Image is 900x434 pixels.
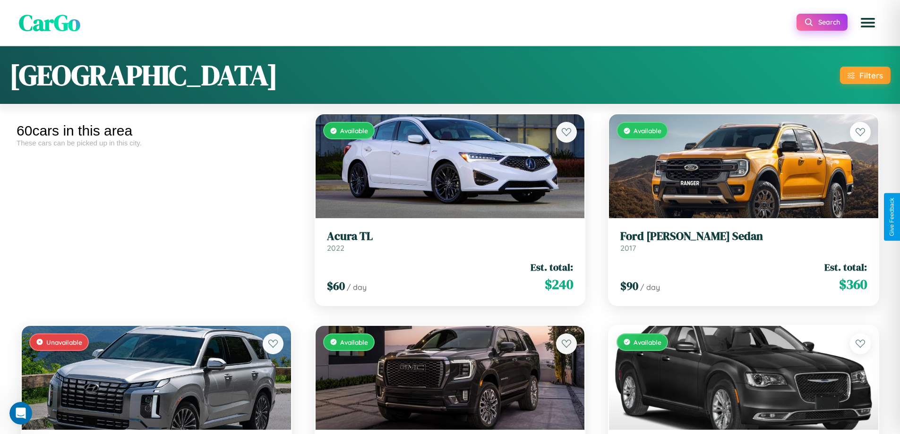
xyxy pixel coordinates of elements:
button: Search [797,14,848,31]
span: 2022 [327,243,344,253]
span: Unavailable [46,338,82,346]
span: $ 90 [620,278,638,294]
span: Available [340,338,368,346]
span: Available [634,338,661,346]
span: / day [347,282,367,292]
button: Filters [840,67,891,84]
span: Available [634,127,661,135]
span: Est. total: [531,260,573,274]
span: CarGo [19,7,80,38]
span: $ 60 [327,278,345,294]
div: These cars can be picked up in this city. [17,139,296,147]
a: Acura TL2022 [327,230,574,253]
span: $ 360 [839,275,867,294]
iframe: Intercom live chat [9,402,32,425]
span: $ 240 [545,275,573,294]
span: / day [640,282,660,292]
div: Give Feedback [889,198,895,236]
a: Ford [PERSON_NAME] Sedan2017 [620,230,867,253]
div: Filters [859,70,883,80]
div: 60 cars in this area [17,123,296,139]
button: Open menu [855,9,881,36]
span: Available [340,127,368,135]
h1: [GEOGRAPHIC_DATA] [9,56,278,94]
span: Search [818,18,840,26]
h3: Ford [PERSON_NAME] Sedan [620,230,867,243]
span: Est. total: [824,260,867,274]
span: 2017 [620,243,636,253]
h3: Acura TL [327,230,574,243]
